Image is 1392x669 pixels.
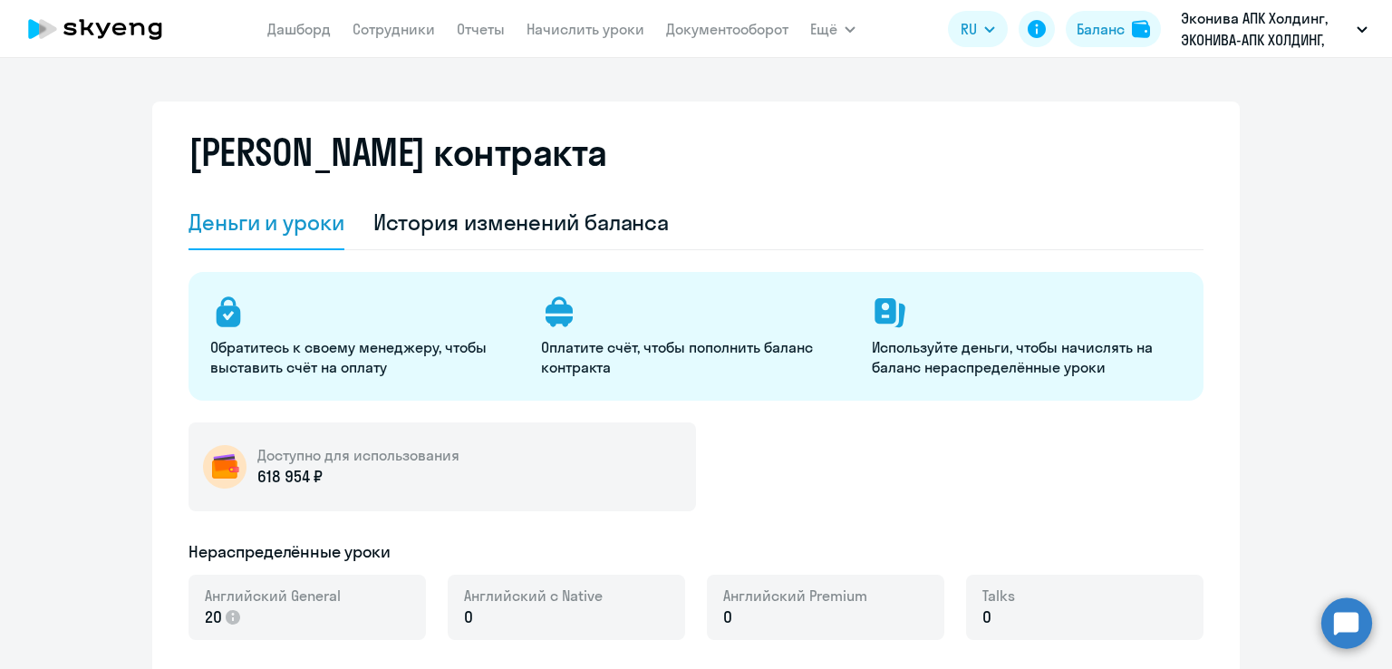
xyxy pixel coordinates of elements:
[188,540,391,564] h5: Нераспределённые уроки
[257,445,459,465] h5: Доступно для использования
[210,337,519,377] p: Обратитесь к своему менеджеру, чтобы выставить счёт на оплату
[810,18,837,40] span: Ещё
[464,586,603,606] span: Английский с Native
[1132,20,1150,38] img: balance
[205,606,222,629] span: 20
[982,606,991,629] span: 0
[457,20,505,38] a: Отчеты
[188,208,344,237] div: Деньги и уроки
[464,606,473,629] span: 0
[373,208,670,237] div: История изменений баланса
[948,11,1008,47] button: RU
[267,20,331,38] a: Дашборд
[1172,7,1377,51] button: Эконива АПК Холдинг, ЭКОНИВА-АПК ХОЛДИНГ, ООО
[982,586,1015,606] span: Talks
[203,445,246,489] img: wallet-circle.png
[723,586,867,606] span: Английский Premium
[1066,11,1161,47] button: Балансbalance
[810,11,855,47] button: Ещё
[961,18,977,40] span: RU
[527,20,644,38] a: Начислить уроки
[353,20,435,38] a: Сотрудники
[666,20,788,38] a: Документооборот
[541,337,850,377] p: Оплатите счёт, чтобы пополнить баланс контракта
[257,465,330,489] p: 618 954 ₽
[188,131,607,174] h2: [PERSON_NAME] контракта
[1181,7,1349,51] p: Эконива АПК Холдинг, ЭКОНИВА-АПК ХОЛДИНГ, ООО
[1077,18,1125,40] div: Баланс
[872,337,1181,377] p: Используйте деньги, чтобы начислять на баланс нераспределённые уроки
[723,606,732,629] span: 0
[205,586,341,606] span: Английский General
